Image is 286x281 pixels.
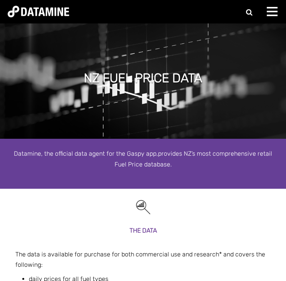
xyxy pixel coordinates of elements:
span: provides NZ’s most comprehensive retail Fuel Price database. [115,150,273,168]
h1: NZ FUEL PRICE DATA [84,70,202,86]
p: Datamine, the official data agent for the Gaspy app, [8,148,278,169]
img: Datamine [8,6,69,17]
h3: THE DATA [15,225,271,236]
p: The data is available for purchase for both commercial use and research* and covers the following: [15,249,271,270]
